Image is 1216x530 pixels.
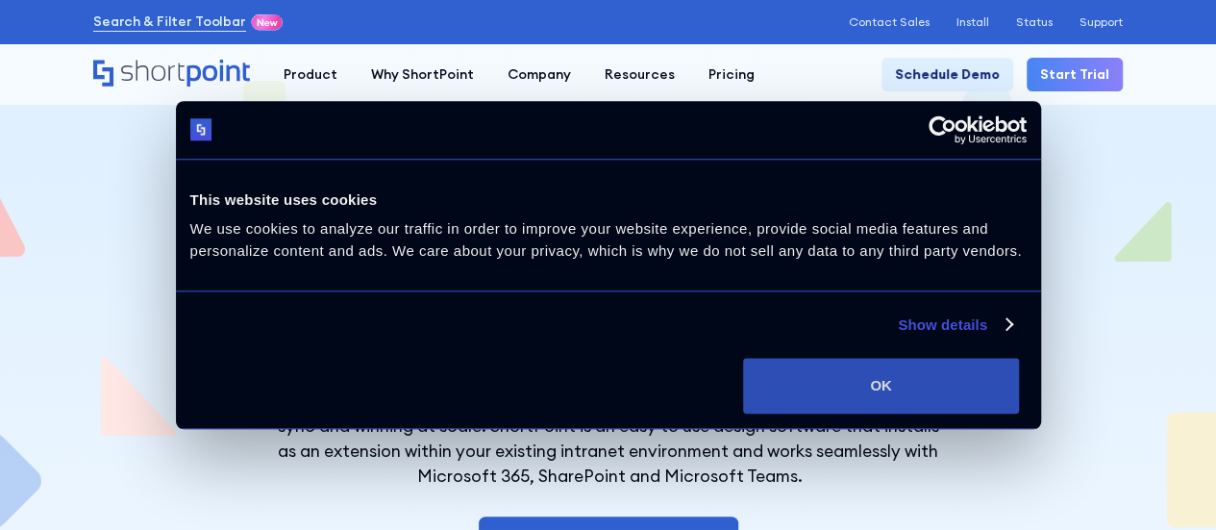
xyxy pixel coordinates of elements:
[691,58,771,91] a: Pricing
[1016,15,1053,29] a: Status
[272,389,945,490] p: We believe teamwork makes the dream work, so we built ShortPoint to keep teams in sync and winnin...
[354,58,490,91] a: Why ShortPoint
[858,115,1027,144] a: Usercentrics Cookiebot - opens in a new window
[190,220,1022,259] span: We use cookies to analyze our traffic in order to improve your website experience, provide social...
[93,12,246,32] a: Search & Filter Toolbar
[849,15,930,29] a: Contact Sales
[266,58,354,91] a: Product
[93,60,250,88] a: Home
[1120,438,1216,530] iframe: Chat Widget
[1080,15,1123,29] a: Support
[190,119,212,141] img: logo
[490,58,587,91] a: Company
[743,358,1019,414] button: OK
[605,64,675,85] div: Resources
[956,15,989,29] a: Install
[1027,58,1123,91] a: Start Trial
[708,64,755,85] div: Pricing
[881,58,1013,91] a: Schedule Demo
[190,189,1027,212] div: This website uses cookies
[371,64,474,85] div: Why ShortPoint
[898,314,1011,337] a: Show details
[587,58,691,91] a: Resources
[508,64,571,85] div: Company
[284,64,337,85] div: Product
